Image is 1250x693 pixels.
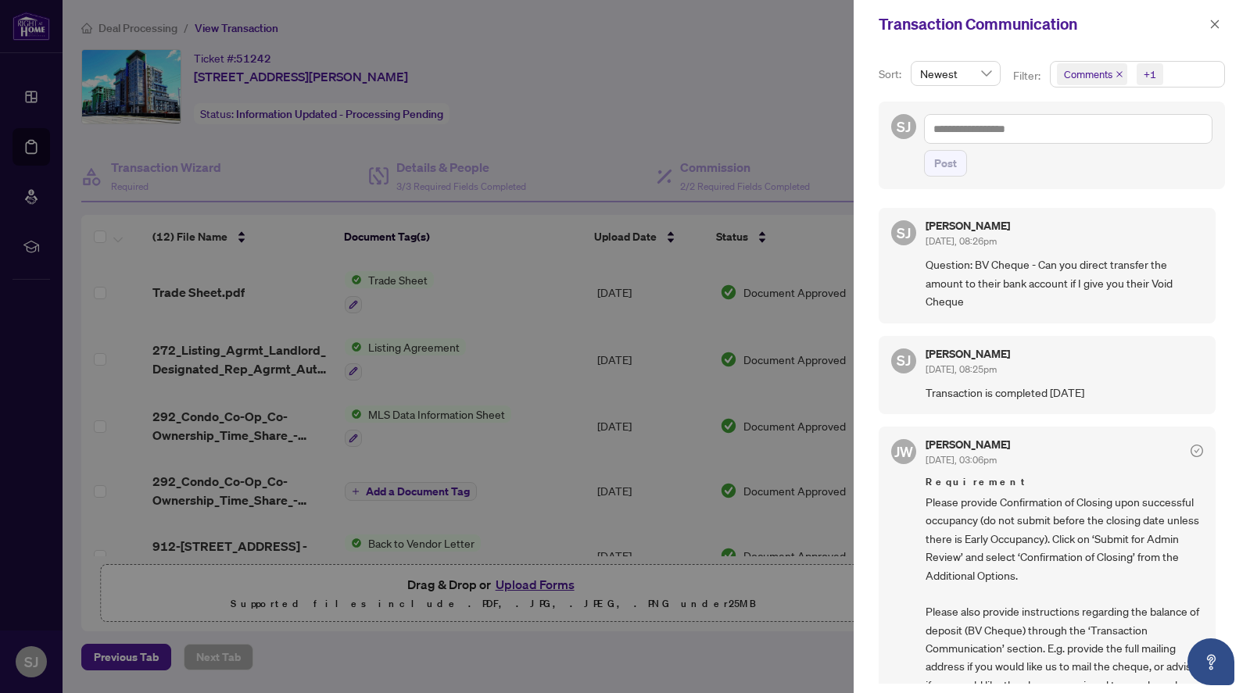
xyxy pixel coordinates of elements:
span: JW [894,441,913,463]
span: Transaction is completed [DATE] [926,384,1203,402]
span: close [1116,70,1123,78]
span: Newest [920,62,991,85]
h5: [PERSON_NAME] [926,348,1010,359]
div: +1 [1144,66,1156,82]
span: SJ [897,116,911,138]
span: [DATE], 08:25pm [926,363,997,375]
span: Comments [1057,63,1127,85]
p: Sort: [879,66,904,83]
div: Transaction Communication [879,13,1205,36]
span: Comments [1064,66,1112,82]
span: Requirement [926,474,1203,490]
span: [DATE], 03:06pm [926,454,997,466]
span: SJ [897,222,911,244]
button: Post [924,150,967,177]
button: Open asap [1187,638,1234,685]
p: Filter: [1013,67,1043,84]
span: close [1209,19,1220,30]
h5: [PERSON_NAME] [926,439,1010,450]
span: SJ [897,349,911,371]
span: check-circle [1191,445,1203,457]
h5: [PERSON_NAME] [926,220,1010,231]
span: Question: BV Cheque - Can you direct transfer the amount to their bank account if I give you thei... [926,255,1203,310]
span: [DATE], 08:26pm [926,235,997,247]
